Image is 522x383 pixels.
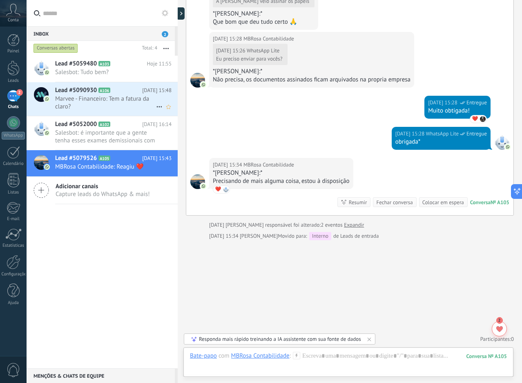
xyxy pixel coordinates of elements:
a: Lead #5059480 A103 Hoje 11:55 Salesbot: Tudo bem? [27,56,178,82]
span: A103 [98,61,110,66]
div: Fechar conversa [376,198,413,206]
img: com.amocrm.amocrmwa.svg [201,82,206,88]
div: Leads [2,78,25,83]
div: *[PERSON_NAME]:* [213,68,410,76]
span: 0 [511,336,514,342]
span: Salesbot: é importante que a gente tenha esses exames demissionais com a gente, você consegue ent... [55,129,156,144]
div: 105 [466,353,507,360]
div: obrigada* [395,138,487,146]
div: Que bom que deu tudo certo 🙏 [213,18,315,26]
a: Lead #5052000 A102 [DATE] 16:14 Salesbot: é importante que a gente tenha esses exames demissionai... [27,116,178,150]
span: Movido para: [278,232,307,240]
span: Conta [8,18,19,23]
div: [DATE] 15:26 [216,47,247,54]
div: [DATE] 15:34 [213,161,243,169]
span: A105 [98,155,110,161]
span: Lead #5059480 [55,60,97,68]
div: [DATE] 15:28 [213,35,243,43]
div: Menções & Chats de equipe [27,368,175,383]
span: WhatsApp Lite [426,130,459,138]
img: com.amocrm.amocrmwa.svg [505,144,511,150]
div: Conversa [470,199,491,206]
span: MBRosa Contabilidade [243,35,294,43]
div: Interno [309,232,331,240]
span: Entregue [466,99,487,107]
span: MBRosa Contabilidade [190,174,205,189]
span: A106 [98,88,110,93]
a: Lead #5090930 A106 [DATE] 15:48 Marvee - Financeiro: Tem a fatura da claro? [27,82,178,116]
span: Capture leads do WhatsApp & mais! [56,190,150,198]
span: [DATE] 15:48 [142,86,172,95]
div: Configurações [2,272,25,277]
span: Lead #5052000 [55,120,97,128]
div: Resumir [349,198,367,206]
div: Listas [2,190,25,195]
div: Inbox [27,26,175,41]
div: Eu preciso enviar para vocês? [216,56,282,62]
img: com.amocrm.amocrmwa.svg [44,130,50,136]
div: [DATE] 15:28 [395,130,426,138]
span: Marvee - Financeiro: Tem a fatura da claro? [55,95,156,110]
span: Salesbot: Tudo bem? [55,68,156,76]
div: WhatsApp [2,132,25,140]
div: [DATE] 15:28 [428,99,459,107]
img: com.amocrm.amocrmwa.svg [44,70,50,75]
div: Muito obtigada! [428,107,487,115]
span: WhatsApp Lite [247,47,279,54]
img: com.amocrm.amocrmwa.svg [44,164,50,170]
div: [DATE] [209,221,225,229]
div: Estatísticas [2,243,25,248]
span: [DATE] 15:43 [142,154,172,162]
div: *[PERSON_NAME]:* [213,169,350,177]
span: Adicionar canais [56,182,150,190]
div: Chats [2,104,25,110]
a: Participantes:0 [480,336,514,342]
div: Calendário [2,161,25,167]
span: com [219,352,230,360]
div: Conversas abertas [33,43,78,53]
div: Responda mais rápido treinando a IA assistente com sua fonte de dados [199,336,361,342]
div: Precisando de mais alguma coisa, estou à disposição [213,177,350,185]
a: Expandir [344,221,364,229]
span: 2 eventos [321,221,342,229]
span: 2 [162,31,168,37]
div: Ajuda [2,300,25,306]
div: Total: 4 [139,44,157,52]
div: № A105 [491,199,509,206]
div: MBRosa Contabilidade [231,352,290,359]
span: Lead #5090930 [55,86,97,95]
div: Não precisa, os documentos assinados ficam arquivados na propria empresa [213,76,410,84]
div: E-mail [2,216,25,222]
span: MBRosa Contabilidade [190,73,205,88]
span: MBRosa Contabilidade [480,116,486,122]
button: Mais [157,41,175,56]
span: MBRosa Contabilidade [243,161,294,169]
div: de Leads de entrada [278,232,379,240]
span: Hoje 11:55 [147,60,172,68]
span: [DATE] 16:14 [142,120,172,128]
img: com.amocrm.amocrmwa.svg [44,96,50,102]
img: com.amocrm.amocrmwa.svg [201,183,206,189]
span: Alessandro Ferreira [240,232,278,239]
span: MBRosa Contabilidade: Reagiu ❤️ [55,163,156,171]
div: [DATE] 15:34 [209,232,240,240]
div: Mostrar [176,7,185,20]
span: A102 [98,122,110,127]
div: Colocar em espera [422,198,464,206]
span: Lead #5079526 [55,154,97,162]
span: WhatsApp Lite [495,135,509,150]
a: Lead #5079526 A105 [DATE] 15:43 MBRosa Contabilidade: Reagiu ❤️ [27,150,178,176]
span: : [290,352,291,360]
span: WhatsApp Lite [223,186,229,193]
div: Painel [2,49,25,54]
span: 2 [16,89,23,96]
div: [PERSON_NAME] responsável foi alterado: [209,221,364,229]
div: *[PERSON_NAME]:* [213,10,315,18]
span: Entregue [466,130,487,138]
span: 2 [498,318,501,322]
